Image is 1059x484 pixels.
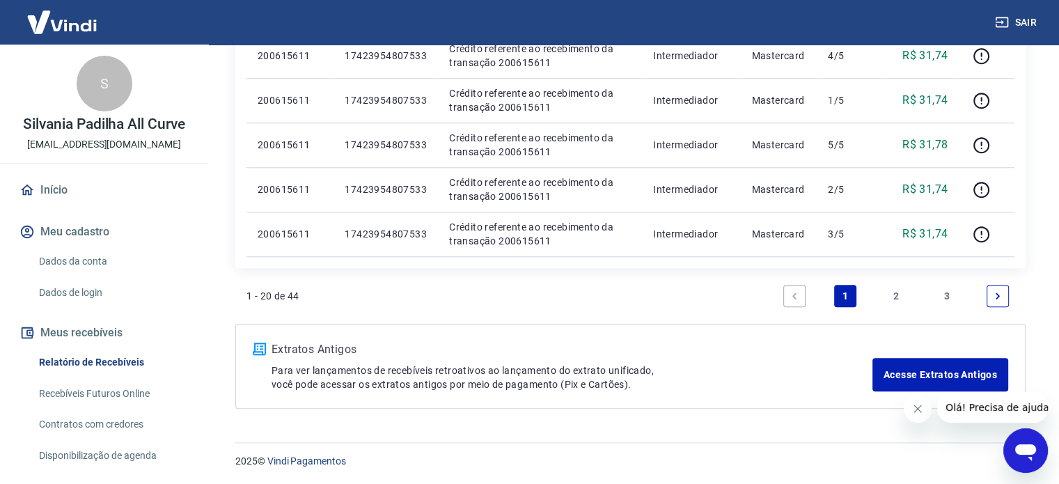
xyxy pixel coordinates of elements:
p: 17423954807533 [345,49,427,63]
p: Silvania Padilha All Curve [23,117,185,132]
p: 5/5 [828,138,869,152]
p: 200615611 [258,138,322,152]
p: Intermediador [653,138,729,152]
a: Vindi Pagamentos [267,455,346,467]
a: Disponibilização de agenda [33,442,191,470]
a: Page 1 is your current page [834,285,856,307]
p: R$ 31,74 [902,92,948,109]
iframe: Close message [904,395,932,423]
p: Intermediador [653,227,729,241]
button: Meus recebíveis [17,318,191,348]
p: 2/5 [828,182,869,196]
p: Para ver lançamentos de recebíveis retroativos ao lançamento do extrato unificado, você pode aces... [272,364,872,391]
p: 1 - 20 de 44 [246,289,299,303]
p: Extratos Antigos [272,341,872,358]
a: Acesse Extratos Antigos [872,358,1008,391]
button: Sair [992,10,1042,36]
p: Crédito referente ao recebimento da transação 200615611 [449,131,631,159]
iframe: Message from company [937,392,1048,423]
p: Mastercard [751,93,806,107]
p: 17423954807533 [345,93,427,107]
span: Olá! Precisa de ajuda? [8,10,117,21]
p: Crédito referente ao recebimento da transação 200615611 [449,175,631,203]
p: Mastercard [751,49,806,63]
p: Mastercard [751,182,806,196]
p: [EMAIL_ADDRESS][DOMAIN_NAME] [27,137,181,152]
iframe: Button to launch messaging window [1003,428,1048,473]
a: Previous page [783,285,806,307]
p: 17423954807533 [345,138,427,152]
p: Crédito referente ao recebimento da transação 200615611 [449,86,631,114]
p: R$ 31,74 [902,226,948,242]
p: 17423954807533 [345,227,427,241]
p: 200615611 [258,49,322,63]
p: 3/5 [828,227,869,241]
p: Intermediador [653,49,729,63]
p: Crédito referente ao recebimento da transação 200615611 [449,42,631,70]
p: R$ 31,78 [902,136,948,153]
a: Page 2 [885,285,907,307]
a: Recebíveis Futuros Online [33,380,191,408]
p: Mastercard [751,138,806,152]
a: Relatório de Recebíveis [33,348,191,377]
p: 4/5 [828,49,869,63]
p: 2025 © [235,454,1026,469]
p: 200615611 [258,93,322,107]
p: Mastercard [751,227,806,241]
img: ícone [253,343,266,355]
p: R$ 31,74 [902,47,948,64]
a: Page 3 [936,285,958,307]
img: Vindi [17,1,107,43]
p: R$ 31,74 [902,181,948,198]
p: 17423954807533 [345,182,427,196]
ul: Pagination [778,279,1014,313]
p: Intermediador [653,93,729,107]
p: Crédito referente ao recebimento da transação 200615611 [449,220,631,248]
a: Dados da conta [33,247,191,276]
p: 200615611 [258,182,322,196]
p: 1/5 [828,93,869,107]
a: Dados de login [33,279,191,307]
p: 200615611 [258,227,322,241]
a: Next page [987,285,1009,307]
a: Contratos com credores [33,410,191,439]
div: S [77,56,132,111]
p: Intermediador [653,182,729,196]
a: Início [17,175,191,205]
button: Meu cadastro [17,217,191,247]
